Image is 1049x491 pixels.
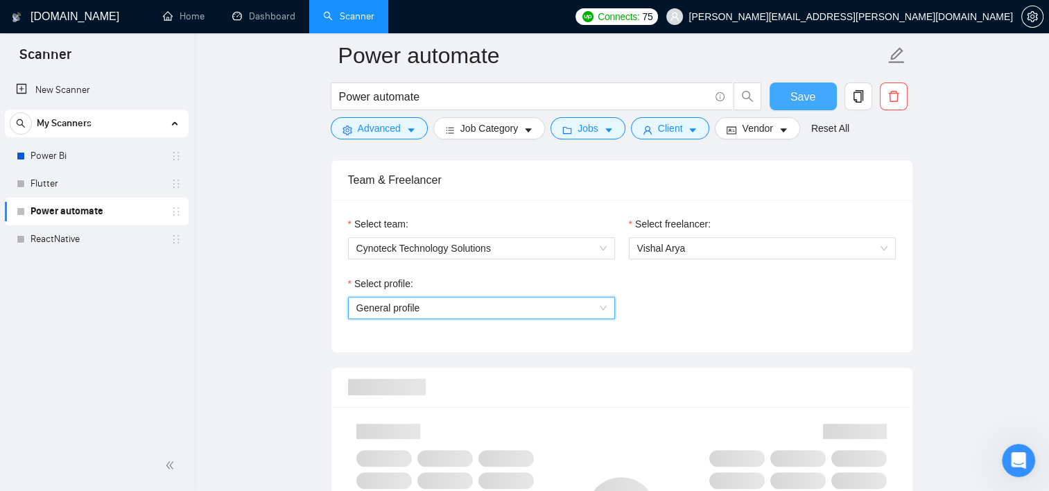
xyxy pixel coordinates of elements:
span: info-circle [716,92,725,101]
div: Team & Freelancer [348,160,896,200]
span: Scanner [8,44,83,74]
span: folder [562,125,572,135]
span: Client [658,121,683,136]
span: Save [790,88,815,105]
span: disappointed reaction [184,347,220,375]
a: dashboardDashboard [232,10,295,22]
span: 😃 [264,347,284,375]
span: Select profile: [354,276,413,291]
img: logo [12,6,21,28]
a: ReactNative [31,225,162,253]
span: bars [445,125,455,135]
span: holder [171,150,182,162]
button: go back [9,6,35,32]
button: barsJob Categorycaret-down [433,117,545,139]
span: holder [171,206,182,217]
input: Search Freelance Jobs... [339,88,709,105]
span: Vishal Arya [637,243,686,254]
button: copy [844,83,872,110]
span: My Scanners [37,110,92,137]
span: Jobs [578,121,598,136]
li: My Scanners [5,110,189,253]
span: caret-down [688,125,697,135]
button: delete [880,83,908,110]
a: searchScanner [323,10,374,22]
span: 75 [642,9,652,24]
a: setting [1021,11,1043,22]
span: user [643,125,652,135]
img: upwork-logo.png [582,11,593,22]
span: holder [171,178,182,189]
button: settingAdvancedcaret-down [331,117,428,139]
a: Open in help center [183,393,294,404]
div: Close [443,6,468,31]
label: Select team: [348,216,408,232]
span: caret-down [604,125,614,135]
span: delete [881,90,907,103]
span: caret-down [523,125,533,135]
a: Power automate [31,198,162,225]
a: Power Bi [31,142,162,170]
span: General profile [356,298,607,318]
span: neutral face reaction [220,347,257,375]
span: Cynoteck Technology Solutions [356,238,607,259]
span: idcard [727,125,736,135]
span: smiley reaction [257,347,293,375]
button: folderJobscaret-down [550,117,625,139]
button: Collapse window [417,6,443,32]
input: Scanner name... [338,38,885,73]
span: edit [887,46,905,64]
span: Vendor [742,121,772,136]
a: homeHome [163,10,205,22]
span: user [670,12,679,21]
span: 😐 [228,347,248,375]
label: Select freelancer: [629,216,711,232]
a: Flutter [31,170,162,198]
li: New Scanner [5,76,189,104]
span: setting [1022,11,1043,22]
span: search [10,119,31,128]
span: 😞 [192,347,212,375]
button: userClientcaret-down [631,117,710,139]
span: caret-down [406,125,416,135]
iframe: Intercom live chat [1002,444,1035,477]
button: Save [770,83,837,110]
span: Connects: [598,9,639,24]
span: copy [845,90,872,103]
span: Advanced [358,121,401,136]
span: search [734,90,761,103]
button: search [734,83,761,110]
button: idcardVendorcaret-down [715,117,799,139]
span: setting [343,125,352,135]
span: double-left [165,458,179,472]
button: search [10,112,32,135]
span: holder [171,234,182,245]
span: Job Category [460,121,518,136]
span: caret-down [779,125,788,135]
button: setting [1021,6,1043,28]
a: Reset All [811,121,849,136]
div: Did this answer your question? [17,334,460,349]
a: New Scanner [16,76,177,104]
